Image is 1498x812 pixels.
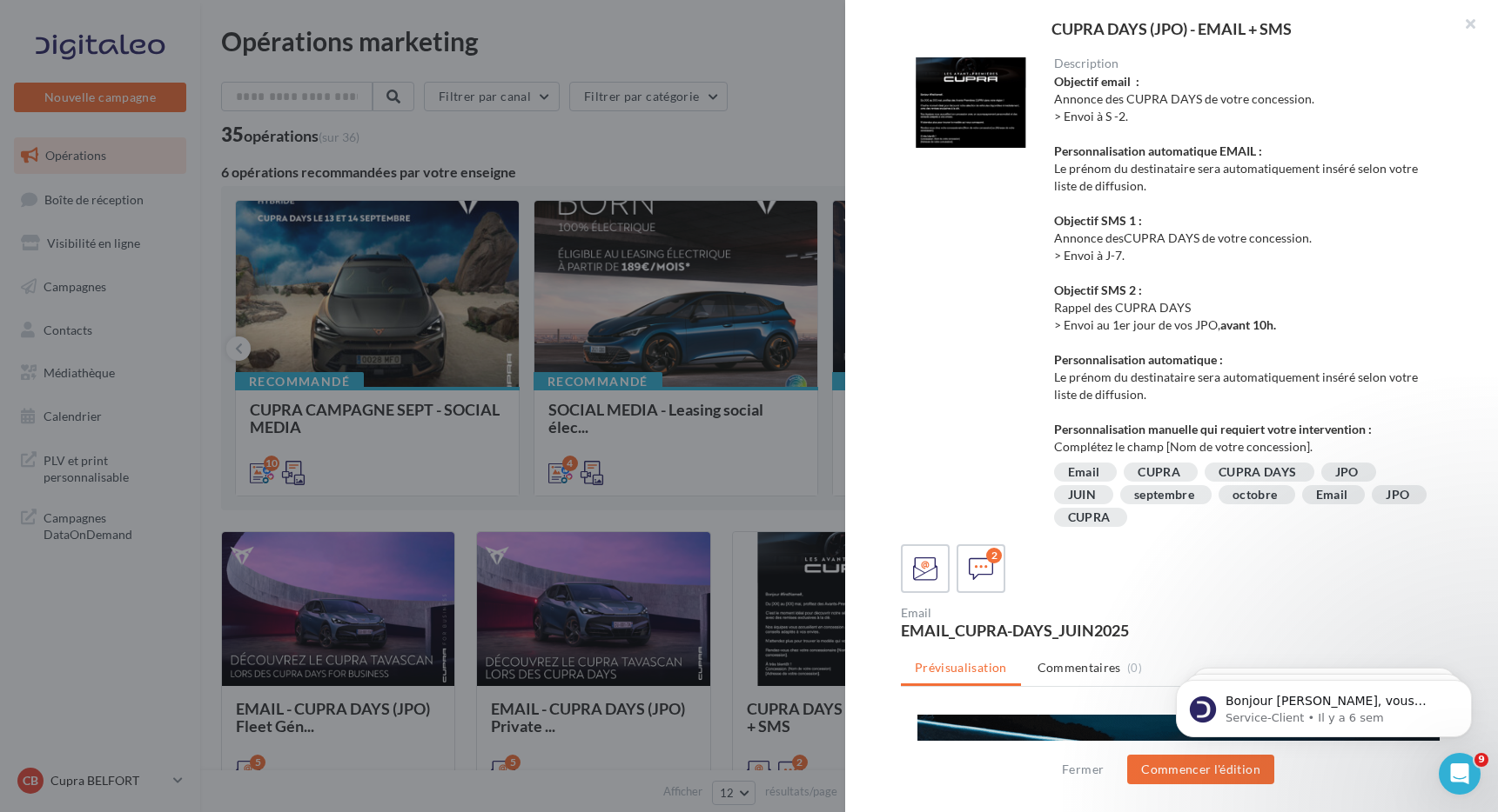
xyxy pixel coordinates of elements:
strong: [DATE] au [DATE] [54,388,149,401]
button: Fermer [1055,759,1111,780]
button: Commencer l'édition [1127,755,1274,784]
span: 9 [1474,753,1488,767]
div: octobre [1233,489,1277,502]
strong: Objectif email : [1054,74,1139,89]
div: JUIN [1068,489,1096,502]
div: Email [1316,489,1348,502]
div: Description [1054,57,1443,70]
span: Du , votre concession CUPRA à vous ouvre ses portes pendant . [39,388,514,414]
iframe: Intercom live chat [1439,753,1481,795]
iframe: Intercom notifications message [1150,643,1498,765]
strong: Personnalisation manuelle qui requiert votre intervention : [1054,422,1372,436]
div: 2 [986,548,1002,563]
strong: Personnalisation automatique EMAIL : [1054,143,1262,158]
div: JPO [1386,489,1409,502]
strong: Personnalisation automatique : [1054,352,1223,367]
strong: avant 10h. [1220,317,1276,332]
div: EMAIL_CUPRA-DAYS_JUIN2025 [901,622,1172,638]
div: Email [1068,466,1100,479]
div: Annonce des CUPRA DAYS de votre concession. > Envoi à S -2. Le prénom du destinataire sera automa... [1054,73,1443,456]
div: JPO [1335,466,1359,479]
div: Email [901,607,1172,619]
div: CUPRA DAYS (JPO) - EMAIL + SMS [873,21,1470,37]
div: CUPRA DAYS [1219,466,1297,479]
strong: Objectif SMS 2 : [1054,283,1142,297]
strong: BELFORT [291,388,344,401]
span: Commentaires [1038,659,1121,676]
span: #firstName#, [78,362,143,375]
div: CUPRA [1068,511,1111,524]
span: (0) [1127,661,1142,675]
strong: Objectif SMS 1 : [1054,213,1142,228]
strong: les CUPRA DAYS [39,388,514,414]
div: CUPRA [1138,466,1180,479]
span: Bonjour [39,362,143,375]
div: septembre [1134,489,1194,502]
